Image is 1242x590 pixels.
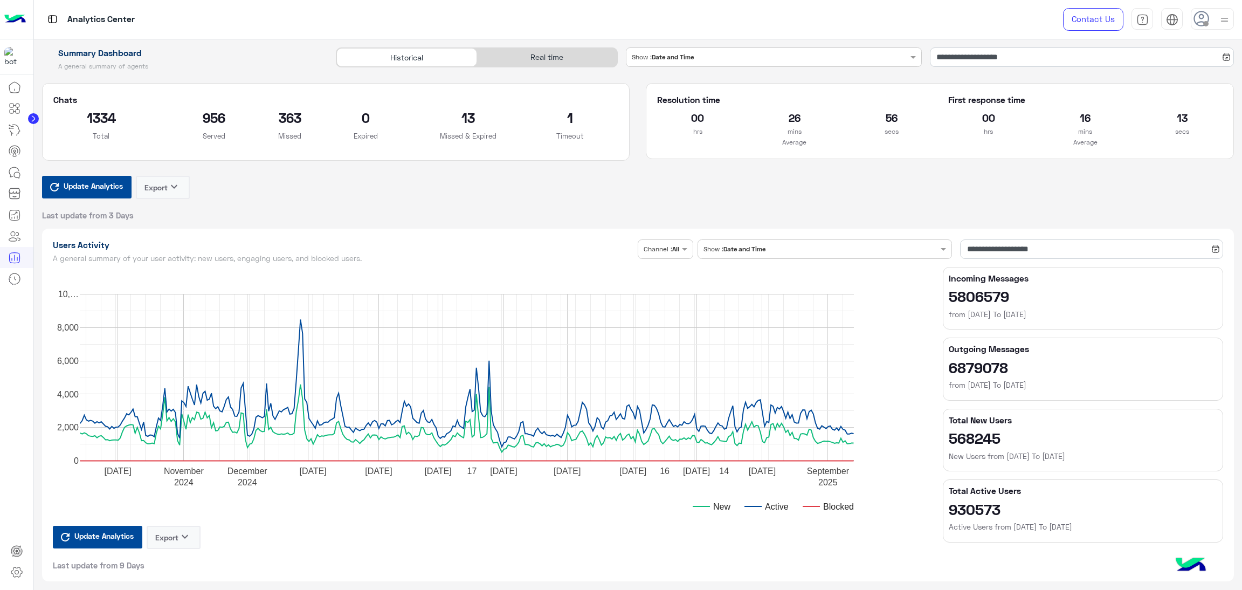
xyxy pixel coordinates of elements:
[53,131,150,141] p: Total
[754,126,835,137] p: mins
[299,466,326,475] text: [DATE]
[1142,109,1223,126] h2: 13
[57,389,78,399] text: 4,000
[74,456,79,465] text: 0
[652,53,694,61] b: Date and Time
[818,477,838,486] text: 2025
[174,477,194,486] text: 2024
[467,466,477,475] text: 17
[949,500,1217,518] h2: 930573
[657,137,931,148] p: Average
[4,8,26,31] img: Logo
[424,466,451,475] text: [DATE]
[806,466,849,475] text: September
[949,485,1217,496] h5: Total Active Users
[713,502,730,511] text: New
[57,423,78,432] text: 2,000
[490,466,517,475] text: [DATE]
[136,176,190,199] button: Exportkeyboard_arrow_down
[42,176,132,198] button: Update Analytics
[165,109,262,126] h2: 956
[723,245,765,253] b: Date and Time
[948,94,1223,105] h5: First response time
[46,12,59,26] img: tab
[336,48,477,67] div: Historical
[42,210,134,221] span: Last update from 3 Days
[522,109,618,126] h2: 1
[1045,126,1126,137] p: mins
[748,466,775,475] text: [DATE]
[672,245,679,253] b: All
[1142,126,1223,137] p: secs
[949,415,1217,426] h5: Total New Users
[278,131,301,141] p: Missed
[948,109,1029,126] h2: 00
[949,380,1217,390] h6: from [DATE] To [DATE]
[147,526,201,549] button: Exportkeyboard_arrow_down
[1166,13,1178,26] img: tab
[1045,109,1126,126] h2: 16
[949,429,1217,447] h2: 568245
[619,466,646,475] text: [DATE]
[554,466,581,475] text: [DATE]
[58,290,78,299] text: 10,…
[522,131,618,141] p: Timeout
[53,254,634,263] h5: A general summary of your user activity: new users, engaging users, and blocked users.
[1172,547,1210,585] img: hulul-logo.png
[719,466,729,475] text: 14
[53,109,150,126] h2: 1334
[53,239,634,250] h1: Users Activity
[104,466,131,475] text: [DATE]
[949,273,1217,284] h5: Incoming Messages
[657,94,931,105] h5: Resolution time
[949,287,1217,305] h2: 5806579
[948,126,1029,137] p: hrs
[948,137,1223,148] p: Average
[1063,8,1123,31] a: Contact Us
[42,62,324,71] h5: A general summary of agents
[237,477,257,486] text: 2024
[4,47,24,66] img: 1403182699927242
[178,530,191,543] i: keyboard_arrow_down
[660,466,670,475] text: 16
[53,560,144,571] span: Last update from 9 Days
[1218,13,1231,26] img: profile
[318,109,414,126] h2: 0
[278,109,301,126] h2: 363
[823,502,854,511] text: Blocked
[67,12,135,27] p: Analytics Center
[949,451,1217,462] h6: New Users from [DATE] To [DATE]
[657,109,738,126] h2: 00
[765,502,789,511] text: Active
[949,522,1217,532] h6: Active Users from [DATE] To [DATE]
[53,267,924,526] svg: A chart.
[72,529,136,543] span: Update Analytics
[657,126,738,137] p: hrs
[365,466,392,475] text: [DATE]
[53,94,619,105] h5: Chats
[682,466,709,475] text: [DATE]
[57,323,78,332] text: 8,000
[227,466,267,475] text: December
[61,179,126,193] span: Update Analytics
[477,48,617,67] div: Real time
[163,466,203,475] text: November
[949,359,1217,376] h2: 6879078
[430,131,506,141] p: Missed & Expired
[53,526,142,548] button: Update Analytics
[754,109,835,126] h2: 26
[318,131,414,141] p: Expired
[851,126,932,137] p: secs
[1136,13,1149,26] img: tab
[851,109,932,126] h2: 56
[42,47,324,58] h1: Summary Dashboard
[165,131,262,141] p: Served
[430,109,506,126] h2: 13
[57,356,78,365] text: 6,000
[1131,8,1153,31] a: tab
[168,180,181,193] i: keyboard_arrow_down
[949,309,1217,320] h6: from [DATE] To [DATE]
[949,344,1217,354] h5: Outgoing Messages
